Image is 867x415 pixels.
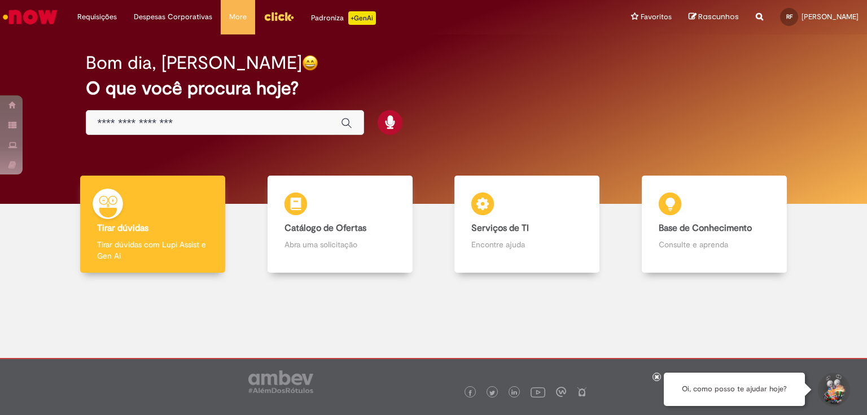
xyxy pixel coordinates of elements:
img: logo_footer_workplace.png [556,387,566,397]
button: Iniciar Conversa de Suporte [816,373,850,407]
img: ServiceNow [1,6,59,28]
div: Padroniza [311,11,376,25]
img: logo_footer_youtube.png [531,385,545,399]
img: click_logo_yellow_360x200.png [264,8,294,25]
span: RF [786,13,792,20]
b: Catálogo de Ofertas [284,222,366,234]
span: Despesas Corporativas [134,11,212,23]
p: +GenAi [348,11,376,25]
a: Rascunhos [689,12,739,23]
b: Serviços de TI [471,222,529,234]
p: Abra uma solicitação [284,239,396,250]
h2: O que você procura hoje? [86,78,782,98]
img: logo_footer_facebook.png [467,390,473,396]
img: logo_footer_linkedin.png [511,390,517,396]
a: Serviços de TI Encontre ajuda [433,176,621,273]
h2: Bom dia, [PERSON_NAME] [86,53,302,73]
span: Requisições [77,11,117,23]
b: Tirar dúvidas [97,222,148,234]
p: Consulte e aprenda [659,239,770,250]
img: logo_footer_twitter.png [489,390,495,396]
p: Encontre ajuda [471,239,583,250]
a: Tirar dúvidas Tirar dúvidas com Lupi Assist e Gen Ai [59,176,247,273]
span: [PERSON_NAME] [802,12,859,21]
b: Base de Conhecimento [659,222,752,234]
p: Tirar dúvidas com Lupi Assist e Gen Ai [97,239,208,261]
div: Oi, como posso te ajudar hoje? [664,373,805,406]
img: happy-face.png [302,55,318,71]
a: Catálogo de Ofertas Abra uma solicitação [247,176,434,273]
a: Base de Conhecimento Consulte e aprenda [621,176,808,273]
span: Rascunhos [698,11,739,22]
span: Favoritos [641,11,672,23]
span: More [229,11,247,23]
img: logo_footer_naosei.png [577,387,587,397]
img: logo_footer_ambev_rotulo_gray.png [248,370,313,393]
